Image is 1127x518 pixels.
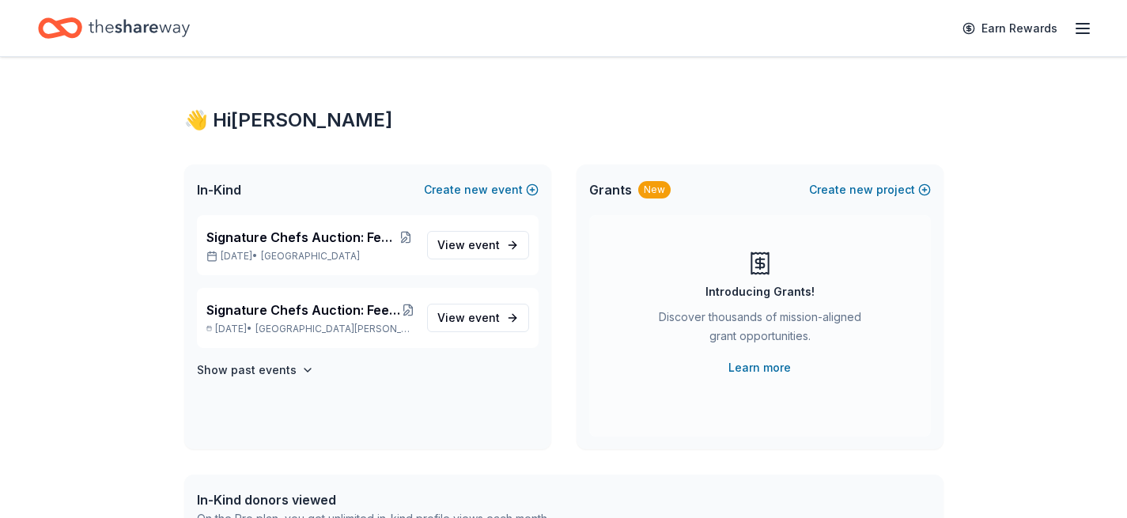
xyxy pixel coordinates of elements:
span: new [849,180,873,199]
a: Earn Rewards [953,14,1067,43]
a: Learn more [728,358,791,377]
a: View event [427,304,529,332]
span: View [437,308,500,327]
span: event [468,238,500,251]
p: [DATE] • [206,250,414,263]
span: View [437,236,500,255]
span: event [468,311,500,324]
span: In-Kind [197,180,241,199]
div: Discover thousands of mission-aligned grant opportunities. [652,308,868,352]
button: Show past events [197,361,314,380]
div: 👋 Hi [PERSON_NAME] [184,108,944,133]
button: Createnewproject [809,180,931,199]
span: Signature Chefs Auction: Feeding Motherhood [GEOGRAPHIC_DATA][US_STATE] [206,301,402,319]
span: new [464,180,488,199]
span: [GEOGRAPHIC_DATA][PERSON_NAME], [GEOGRAPHIC_DATA] [255,323,414,335]
a: Home [38,9,190,47]
h4: Show past events [197,361,297,380]
span: Grants [589,180,632,199]
div: Introducing Grants! [705,282,815,301]
div: In-Kind donors viewed [197,490,550,509]
a: View event [427,231,529,259]
span: [GEOGRAPHIC_DATA] [261,250,360,263]
button: Createnewevent [424,180,539,199]
p: [DATE] • [206,323,414,335]
div: New [638,181,671,199]
span: Signature Chefs Auction: Feeding Motherhood Bay Area [206,228,397,247]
